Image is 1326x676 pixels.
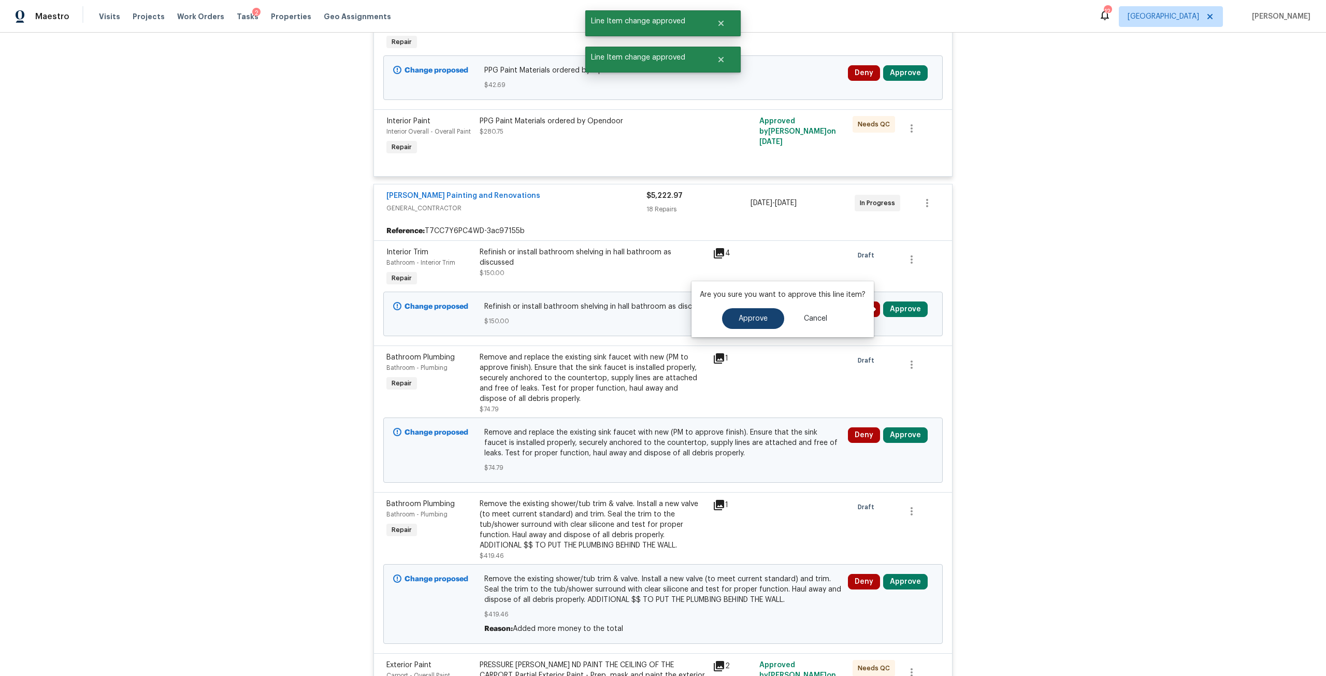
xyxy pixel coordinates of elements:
span: Repair [387,37,416,47]
span: Interior Paint [386,118,430,125]
span: Geo Assignments [324,11,391,22]
span: Visits [99,11,120,22]
span: [DATE] [775,199,797,207]
p: Are you sure you want to approve this line item? [700,290,866,300]
span: [DATE] [759,138,783,146]
span: PPG Paint Materials ordered by Opendoor [484,65,842,76]
button: Deny [848,65,880,81]
span: Exterior Paint [386,661,431,669]
span: Draft [858,250,878,261]
span: Bathroom - Plumbing [386,365,448,371]
button: Approve [883,574,928,589]
b: Reference: [386,226,425,236]
span: Repair [387,378,416,389]
span: Draft [858,355,878,366]
button: Approve [883,301,928,317]
span: [GEOGRAPHIC_DATA] [1128,11,1199,22]
span: Refinish or install bathroom shelving in hall bathroom as discussed [484,301,842,312]
span: Projects [133,11,165,22]
a: [PERSON_NAME] Painting and Renovations [386,192,540,199]
span: $150.00 [484,316,842,326]
div: 2 [713,660,753,672]
div: 4 [713,247,753,260]
span: Approved by [PERSON_NAME] on [759,118,836,146]
span: Remove the existing shower/tub trim & valve. Install a new valve (to meet current standard) and t... [484,574,842,605]
button: Close [704,49,738,70]
span: Bathroom Plumbing [386,354,455,361]
div: PPG Paint Materials ordered by Opendoor [480,116,707,126]
span: Cancel [804,315,827,323]
span: Work Orders [177,11,224,22]
div: 1 [713,352,753,365]
button: Cancel [787,308,844,329]
b: Change proposed [405,303,468,310]
span: $419.46 [484,609,842,620]
div: 12 [1104,6,1111,17]
div: Refinish or install bathroom shelving in hall bathroom as discussed [480,247,707,268]
span: Bathroom - Plumbing [386,511,448,517]
span: Repair [387,525,416,535]
span: Repair [387,273,416,283]
button: Approve [722,308,784,329]
button: Approve [883,65,928,81]
span: Interior Trim [386,249,428,256]
b: Change proposed [405,67,468,74]
span: Maestro [35,11,69,22]
span: Bathroom - Interior Trim [386,260,455,266]
span: $150.00 [480,270,505,276]
span: Interior Overall - Overall Paint [386,128,471,135]
span: Bathroom Plumbing [386,500,455,508]
button: Deny [848,574,880,589]
span: Needs QC [858,119,894,130]
span: Line Item change approved [585,10,704,32]
div: Remove and replace the existing sink faucet with new (PM to approve finish). Ensure that the sink... [480,352,707,404]
span: $280.75 [480,128,503,135]
span: In Progress [860,198,899,208]
span: - [751,198,797,208]
span: Remove and replace the existing sink faucet with new (PM to approve finish). Ensure that the sink... [484,427,842,458]
span: Line Item change approved [585,47,704,68]
span: Added more money to the total [513,625,623,632]
span: Reason: [484,625,513,632]
b: Change proposed [405,576,468,583]
span: Properties [271,11,311,22]
b: Change proposed [405,429,468,436]
span: Tasks [237,13,258,20]
span: GENERAL_CONTRACTOR [386,203,646,213]
span: $42.69 [484,80,842,90]
button: Close [704,13,738,34]
div: 2 [252,8,261,18]
div: Remove the existing shower/tub trim & valve. Install a new valve (to meet current standard) and t... [480,499,707,551]
button: Deny [848,427,880,443]
span: $74.79 [484,463,842,473]
span: [DATE] [751,199,772,207]
span: Draft [858,502,878,512]
div: 18 Repairs [646,204,751,214]
span: Needs QC [858,663,894,673]
span: Repair [387,142,416,152]
span: Approve [739,315,768,323]
span: $5,222.97 [646,192,683,199]
span: [PERSON_NAME] [1248,11,1310,22]
div: T7CC7Y6PC4WD-3ac97155b [374,222,952,240]
button: Approve [883,427,928,443]
div: 1 [713,499,753,511]
span: $419.46 [480,553,504,559]
span: $74.79 [480,406,499,412]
